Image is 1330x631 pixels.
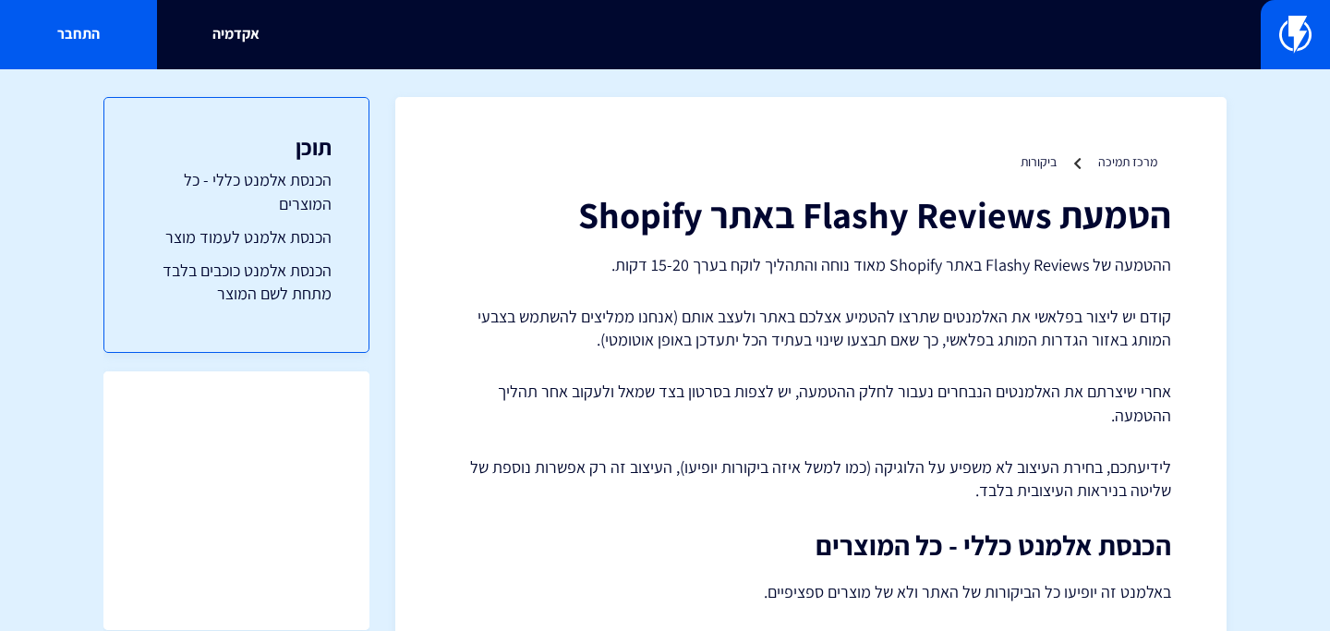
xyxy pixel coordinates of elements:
[266,14,1064,56] input: חיפוש מהיר...
[1098,153,1157,170] a: מרכז תמיכה
[451,530,1171,561] h2: הכנסת אלמנט כללי - כל המוצרים
[451,194,1171,235] h1: הטמעת Flashy Reviews באתר Shopify
[141,168,332,215] a: הכנסת אלמנט כללי - כל המוצרים
[451,380,1171,427] p: אחרי שיצרתם את האלמנטים הנבחרים נעבור לחלק ההטמעה, יש לצפות בסרטון בצד שמאל ולעקוב אחר תהליך ההטמעה.
[451,253,1171,277] p: ההטמעה של Flashy Reviews באתר Shopify מאוד נוחה והתהליך לוקח בערך 15-20 דקות.
[1021,153,1057,170] a: ביקורות
[451,455,1171,503] p: לידיעתכם, בחירת העיצוב לא משפיע על הלוגיקה (כמו למשל איזה ביקורות יופיעו), העיצוב זה רק אפשרות נו...
[141,259,332,306] a: הכנסת אלמנט כוכבים בלבד מתחת לשם המוצר
[141,225,332,249] a: הכנסת אלמנט לעמוד מוצר
[451,305,1171,352] p: קודם יש ליצור בפלאשי את האלמנטים שתרצו להטמיע אצלכם באתר ולעצב אותם (אנחנו ממליצים להשתמש בצבעי ה...
[451,579,1171,605] p: באלמנט זה יופיעו כל הביקורות של האתר ולא של מוצרים ספציפיים.
[141,135,332,159] h3: תוכן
